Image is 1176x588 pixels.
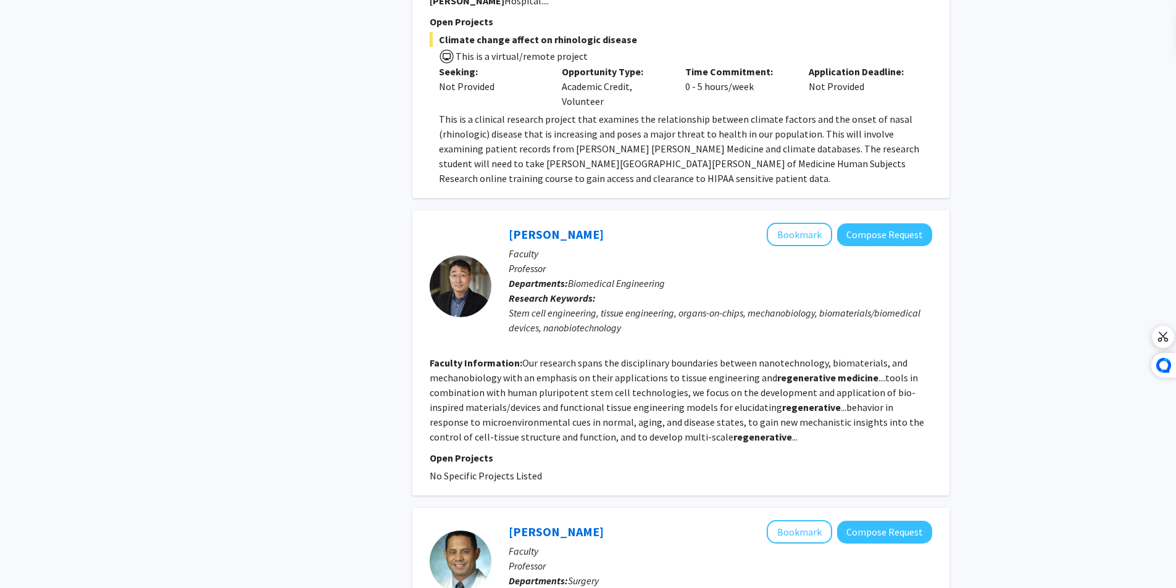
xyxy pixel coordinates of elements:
p: Faculty [509,544,932,558]
a: [PERSON_NAME] [509,226,604,242]
iframe: Chat [9,532,52,579]
b: regenerative [777,371,836,384]
p: This is a clinical research project that examines the relationship between climate factors and th... [439,112,932,186]
p: Professor [509,558,932,573]
span: This is a virtual/remote project [454,50,588,62]
b: Departments: [509,277,568,289]
b: medicine [838,371,878,384]
div: Not Provided [439,79,544,94]
button: Add Shaun Kunisaki to Bookmarks [767,520,832,544]
fg-read-more: Our research spans the disciplinary boundaries between nanotechnology, biomaterials, and mechanob... [430,357,924,443]
div: Not Provided [799,64,923,109]
p: Time Commitment: [685,64,790,79]
div: Academic Credit, Volunteer [553,64,676,109]
p: Open Projects [430,450,932,465]
span: Biomedical Engineering [568,277,665,289]
a: [PERSON_NAME] [509,524,604,539]
span: Climate change affect on rhinologic disease [430,32,932,47]
button: Compose Request to Deok-Ho Kim [837,223,932,246]
p: Seeking: [439,64,544,79]
b: Faculty Information: [430,357,522,369]
p: Opportunity Type: [562,64,667,79]
span: No Specific Projects Listed [430,470,542,482]
b: regenerative [782,401,841,413]
b: Departments: [509,574,568,587]
span: Surgery [568,574,599,587]
p: Faculty [509,246,932,261]
button: Add Deok-Ho Kim to Bookmarks [767,223,832,246]
b: Research Keywords: [509,292,596,304]
button: Compose Request to Shaun Kunisaki [837,521,932,544]
div: 0 - 5 hours/week [676,64,799,109]
div: Stem cell engineering, tissue engineering, organs-on-chips, mechanobiology, biomaterials/biomedic... [509,305,932,335]
p: Open Projects [430,14,932,29]
b: regenerative [733,431,792,443]
p: Professor [509,261,932,276]
p: Application Deadline: [809,64,914,79]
